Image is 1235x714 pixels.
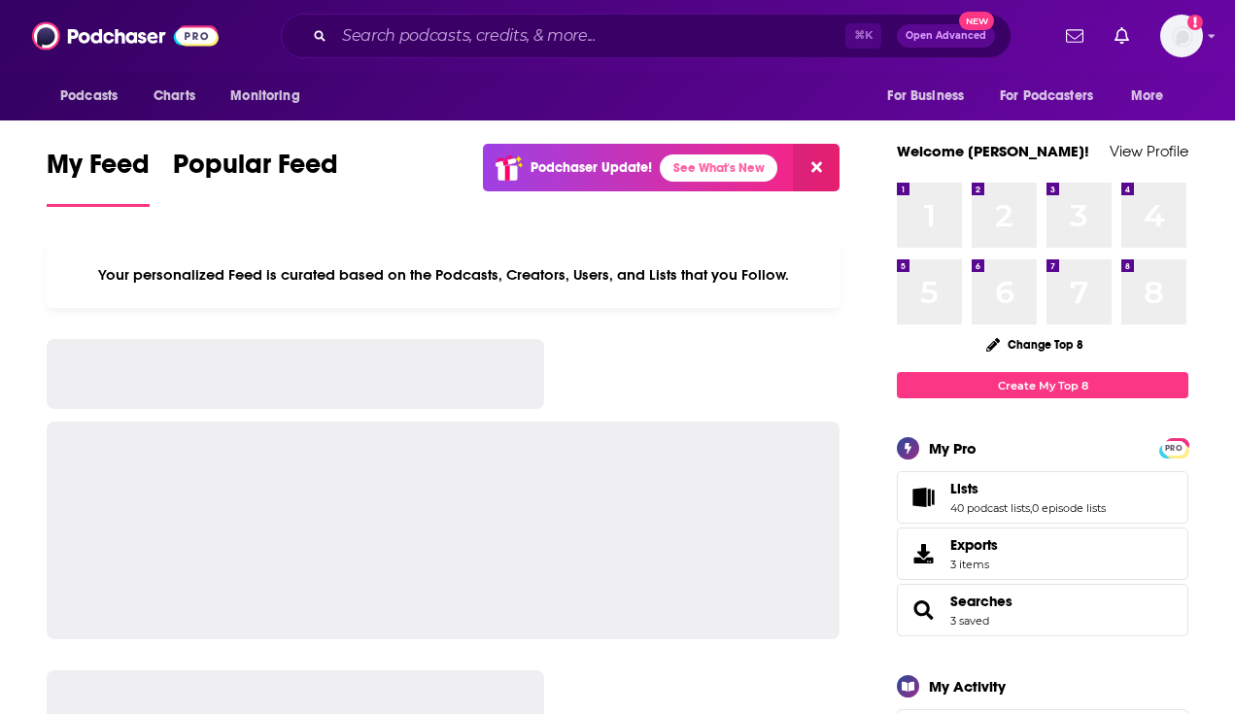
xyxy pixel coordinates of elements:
div: My Activity [929,677,1006,696]
span: Lists [897,471,1188,524]
div: My Pro [929,439,977,458]
span: Exports [950,536,998,554]
a: Popular Feed [173,148,338,207]
a: Show notifications dropdown [1107,19,1137,52]
a: Charts [141,78,207,115]
span: PRO [1162,441,1185,456]
span: 3 items [950,558,998,571]
a: Lists [904,484,943,511]
span: New [959,12,994,30]
span: My Feed [47,148,150,192]
button: open menu [47,78,143,115]
span: Podcasts [60,83,118,110]
a: 3 saved [950,614,989,628]
button: open menu [874,78,988,115]
span: More [1131,83,1164,110]
span: For Business [887,83,964,110]
a: Welcome [PERSON_NAME]! [897,142,1089,160]
span: Exports [904,540,943,567]
input: Search podcasts, credits, & more... [334,20,845,51]
p: Podchaser Update! [531,159,652,176]
svg: Add a profile image [1187,15,1203,30]
a: 0 episode lists [1032,501,1106,515]
a: Searches [904,596,943,624]
button: open menu [217,78,325,115]
a: Exports [897,527,1188,580]
span: Lists [950,480,978,497]
a: PRO [1162,440,1185,455]
span: Charts [154,83,195,110]
button: Show profile menu [1160,15,1203,57]
a: Show notifications dropdown [1058,19,1091,52]
div: Search podcasts, credits, & more... [281,14,1012,58]
button: Open AdvancedNew [897,24,995,48]
span: , [1030,501,1032,515]
button: open menu [1117,78,1188,115]
span: ⌘ K [845,23,881,49]
button: Change Top 8 [975,332,1095,357]
span: Popular Feed [173,148,338,192]
span: Open Advanced [906,31,986,41]
img: User Profile [1160,15,1203,57]
a: View Profile [1110,142,1188,160]
a: Lists [950,480,1106,497]
span: Monitoring [230,83,299,110]
span: Logged in as SkyHorsePub35 [1160,15,1203,57]
span: Searches [897,584,1188,636]
a: Searches [950,593,1012,610]
div: Your personalized Feed is curated based on the Podcasts, Creators, Users, and Lists that you Follow. [47,242,840,308]
button: open menu [987,78,1121,115]
a: 40 podcast lists [950,501,1030,515]
span: For Podcasters [1000,83,1093,110]
a: See What's New [660,154,777,182]
a: Create My Top 8 [897,372,1188,398]
img: Podchaser - Follow, Share and Rate Podcasts [32,17,219,54]
a: My Feed [47,148,150,207]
